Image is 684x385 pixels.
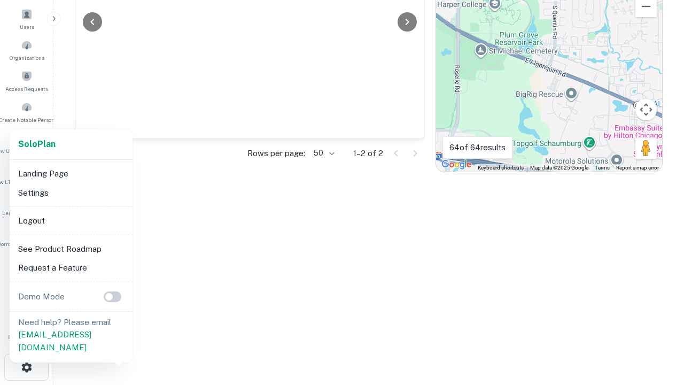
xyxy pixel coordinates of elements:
[18,139,56,149] strong: Solo Plan
[18,316,124,354] p: Need help? Please email
[14,183,128,203] li: Settings
[18,330,91,352] a: [EMAIL_ADDRESS][DOMAIN_NAME]
[14,240,128,259] li: See Product Roadmap
[631,299,684,351] iframe: Chat Widget
[14,211,128,230] li: Logout
[14,164,128,183] li: Landing Page
[14,290,69,303] p: Demo Mode
[18,138,56,151] a: SoloPlan
[14,258,128,278] li: Request a Feature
